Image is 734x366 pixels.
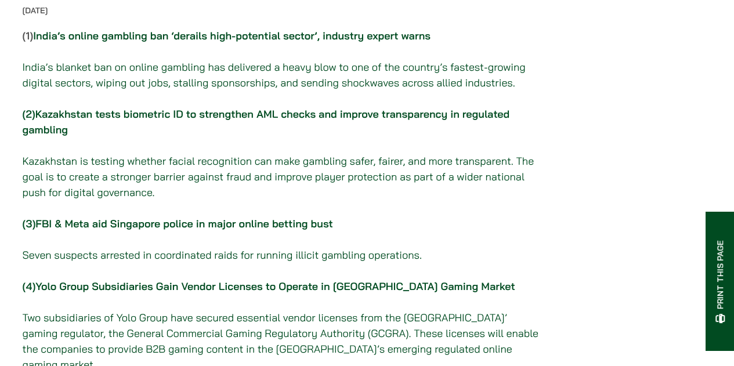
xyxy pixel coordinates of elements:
[23,5,48,16] time: [DATE]
[35,217,332,230] a: FBI & Meta aid Singapore police in major online betting bust
[23,29,431,42] strong: (1)
[23,107,35,121] strong: (2)
[23,59,540,90] p: India’s blanket ban on online gambling has delivered a heavy blow to one of the country’s fastest...
[23,247,540,263] p: Seven suspects arrested in coordinated raids for running illicit gambling operations.
[35,280,515,293] a: Yolo Group Subsidiaries Gain Vendor Licenses to Operate in [GEOGRAPHIC_DATA] Gaming Market
[23,153,540,200] p: Kazakhstan is testing whether facial recognition can make gambling safer, fairer, and more transp...
[23,107,510,136] a: Kazakhstan tests biometric ID to strengthen AML checks and improve transparency in regulated gamb...
[23,217,36,230] strong: (3)
[33,29,431,42] a: India’s online gambling ban ‘derails high-potential sector’, industry expert warns
[23,280,36,293] b: (4)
